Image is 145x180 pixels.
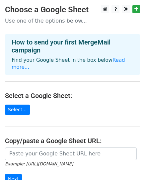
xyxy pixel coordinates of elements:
[5,147,137,160] input: Paste your Google Sheet URL here
[5,5,140,15] h3: Choose a Google Sheet
[12,57,133,71] p: Find your Google Sheet in the box below
[5,137,140,145] h4: Copy/paste a Google Sheet URL:
[5,161,73,166] small: Example: [URL][DOMAIN_NAME]
[5,17,140,24] p: Use one of the options below...
[5,105,30,115] a: Select...
[12,38,133,54] h4: How to send your first MergeMail campaign
[12,57,125,70] a: Read more...
[5,92,140,100] h4: Select a Google Sheet:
